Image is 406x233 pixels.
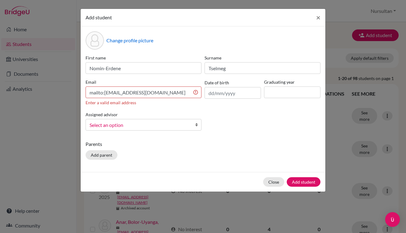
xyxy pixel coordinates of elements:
[86,55,201,61] label: First name
[311,9,325,26] button: Close
[86,14,112,20] span: Add student
[86,79,201,85] label: Email
[287,177,320,187] button: Add student
[86,111,118,118] label: Assigned advisor
[205,87,261,99] input: dd/mm/yyyy
[90,121,190,129] span: Select an option
[86,140,320,148] p: Parents
[205,55,320,61] label: Surname
[86,150,117,160] button: Add parent
[86,31,104,50] div: Profile picture
[264,79,320,85] label: Graduating year
[316,13,320,22] span: ×
[205,79,229,86] label: Date of birth
[86,99,201,106] div: Enter a valid email address
[263,177,284,187] button: Close
[385,212,400,227] div: Open Intercom Messenger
